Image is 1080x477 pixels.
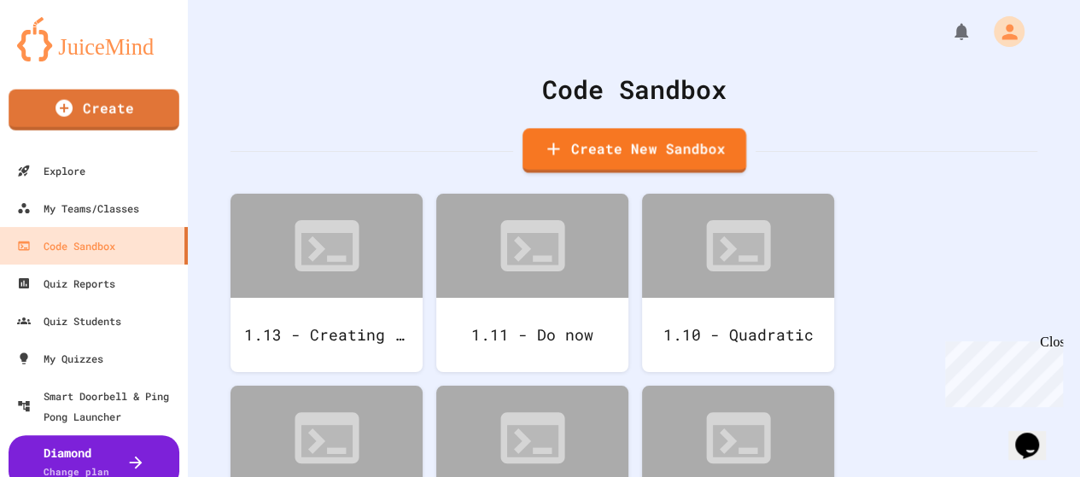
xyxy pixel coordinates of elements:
[938,334,1063,407] iframe: chat widget
[1008,409,1063,460] iframe: chat widget
[17,17,171,61] img: logo-orange.svg
[17,160,85,181] div: Explore
[642,194,834,372] a: 1.10 - Quadratic
[231,194,423,372] a: 1.13 - Creating Classes
[17,236,115,256] div: Code Sandbox
[522,128,746,173] a: Create New Sandbox
[436,298,628,372] div: 1.11 - Do now
[919,17,976,46] div: My Notifications
[17,198,139,218] div: My Teams/Classes
[17,311,121,331] div: Quiz Students
[231,298,423,372] div: 1.13 - Creating Classes
[436,194,628,372] a: 1.11 - Do now
[17,273,115,294] div: Quiz Reports
[9,90,179,131] a: Create
[17,386,181,427] div: Smart Doorbell & Ping Pong Launcher
[17,348,103,369] div: My Quizzes
[7,7,118,108] div: Chat with us now!Close
[231,70,1037,108] div: Code Sandbox
[976,12,1029,51] div: My Account
[642,298,834,372] div: 1.10 - Quadratic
